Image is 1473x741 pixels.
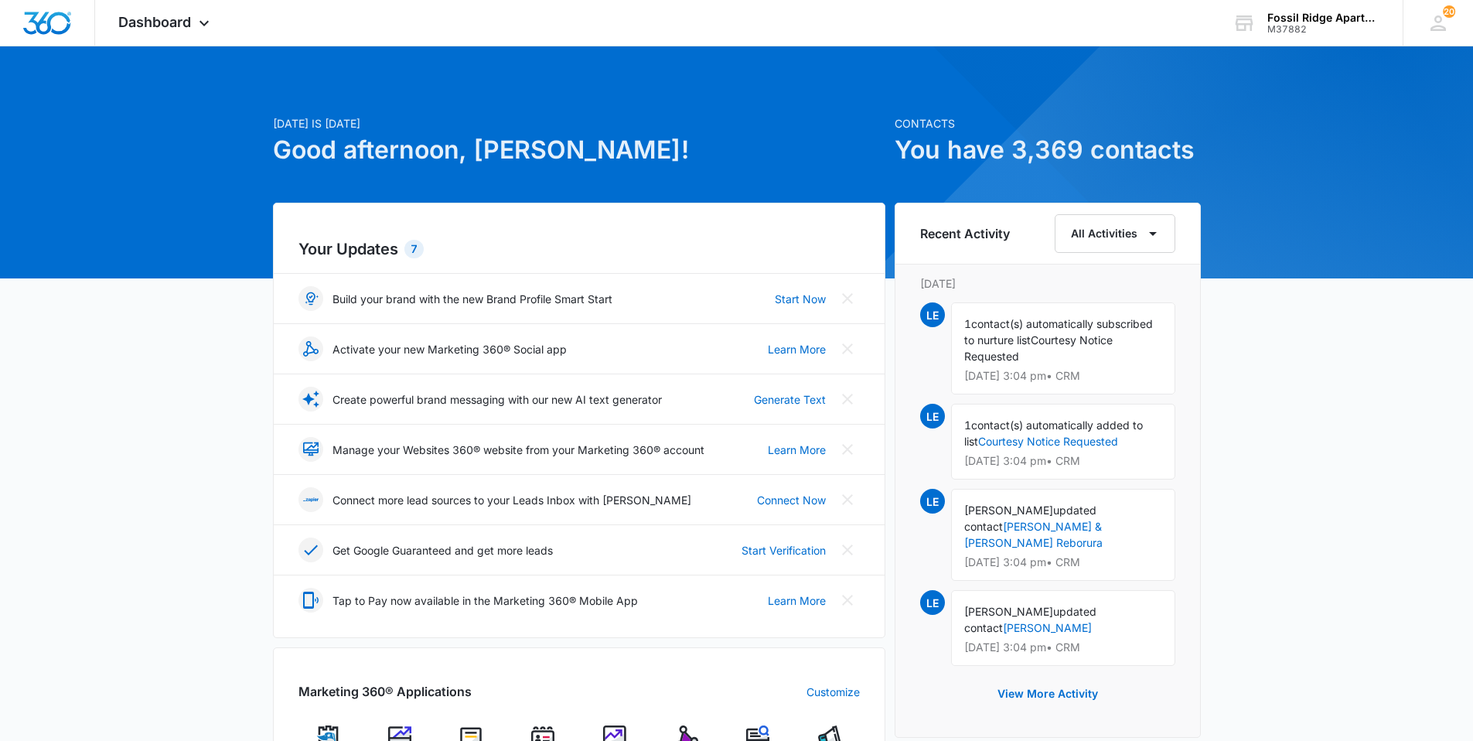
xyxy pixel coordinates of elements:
p: Contacts [895,115,1201,131]
a: Customize [806,684,860,700]
span: LE [920,404,945,429]
div: 7 [404,240,424,258]
p: Connect more lead sources to your Leads Inbox with [PERSON_NAME] [332,492,691,508]
span: LE [920,590,945,615]
button: Close [835,538,860,562]
p: Tap to Pay now available in the Marketing 360® Mobile App [332,592,638,609]
p: Activate your new Marketing 360® Social app [332,341,567,357]
h2: Marketing 360® Applications [298,682,472,701]
p: [DATE] is [DATE] [273,115,885,131]
h1: Good afternoon, [PERSON_NAME]! [273,131,885,169]
p: [DATE] 3:04 pm • CRM [964,370,1162,381]
a: Courtesy Notice Requested [978,435,1118,448]
span: [PERSON_NAME] [964,605,1053,618]
a: [PERSON_NAME] & [PERSON_NAME] Reborura [964,520,1103,549]
p: [DATE] [920,275,1175,292]
a: Start Verification [742,542,826,558]
p: [DATE] 3:04 pm • CRM [964,456,1162,466]
a: Learn More [768,341,826,357]
span: LE [920,302,945,327]
span: Courtesy Notice Requested [964,333,1113,363]
button: View More Activity [982,675,1113,712]
span: 20 [1443,5,1455,18]
a: Start Now [775,291,826,307]
p: Manage your Websites 360® website from your Marketing 360® account [332,442,704,458]
div: account name [1267,12,1380,24]
span: contact(s) automatically added to list [964,418,1143,448]
span: [PERSON_NAME] [964,504,1053,517]
a: Learn More [768,592,826,609]
button: Close [835,336,860,361]
div: notifications count [1443,5,1455,18]
p: Build your brand with the new Brand Profile Smart Start [332,291,612,307]
button: Close [835,588,860,613]
button: All Activities [1055,214,1175,253]
div: account id [1267,24,1380,35]
h6: Recent Activity [920,224,1010,243]
span: 1 [964,418,971,432]
a: Connect Now [757,492,826,508]
p: [DATE] 3:04 pm • CRM [964,642,1162,653]
a: Generate Text [754,391,826,408]
p: Get Google Guaranteed and get more leads [332,542,553,558]
a: Learn More [768,442,826,458]
button: Close [835,437,860,462]
button: Close [835,387,860,411]
span: contact(s) automatically subscribed to nurture list [964,317,1153,347]
button: Close [835,487,860,512]
p: Create powerful brand messaging with our new AI text generator [332,391,662,408]
button: Close [835,286,860,311]
p: [DATE] 3:04 pm • CRM [964,557,1162,568]
span: LE [920,489,945,514]
h2: Your Updates [298,237,860,261]
h1: You have 3,369 contacts [895,131,1201,169]
a: [PERSON_NAME] [1003,621,1092,634]
span: 1 [964,317,971,330]
span: Dashboard [118,14,191,30]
